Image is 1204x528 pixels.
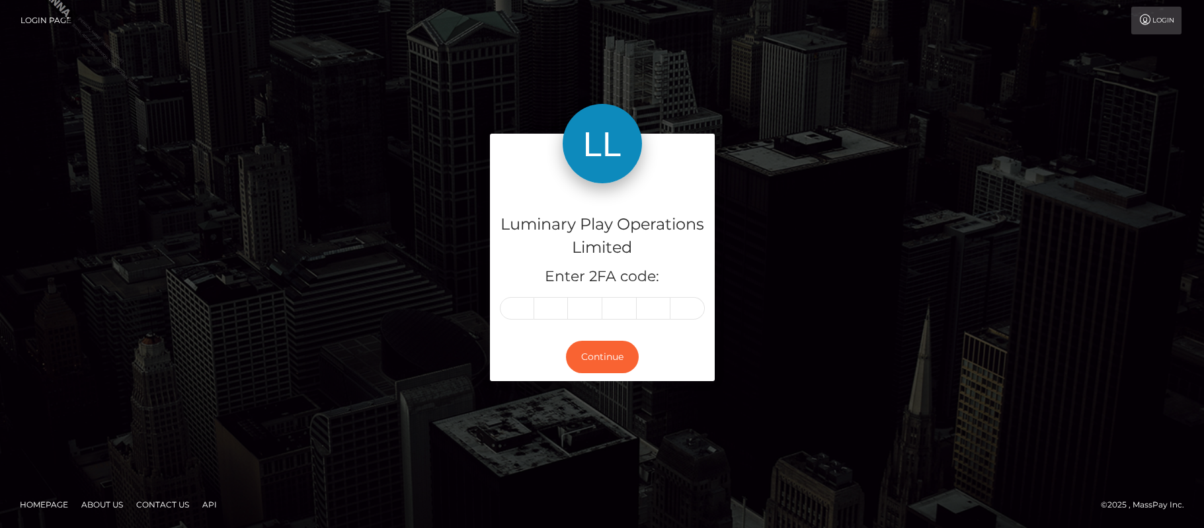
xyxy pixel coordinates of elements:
a: API [197,494,222,515]
a: Contact Us [131,494,194,515]
div: © 2025 , MassPay Inc. [1101,498,1194,512]
img: Luminary Play Operations Limited [563,104,642,183]
a: Login [1131,7,1182,34]
button: Continue [566,341,639,373]
a: About Us [76,494,128,515]
a: Login Page [20,7,71,34]
h5: Enter 2FA code: [500,267,705,287]
a: Homepage [15,494,73,515]
h4: Luminary Play Operations Limited [500,213,705,259]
